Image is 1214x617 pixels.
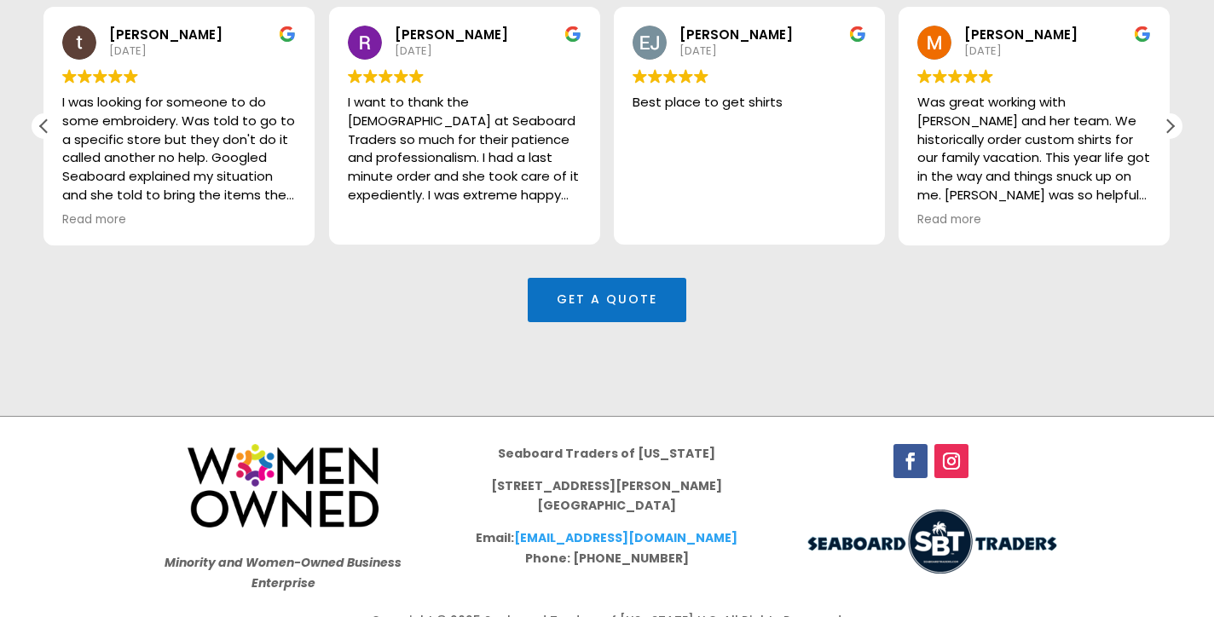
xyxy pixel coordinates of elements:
[917,93,1151,205] div: Was great working with [PERSON_NAME] and her team. We historically order custom shirts for our fa...
[188,444,379,528] img: women-owned-logo
[348,93,581,205] div: I want to thank the [DEMOGRAPHIC_DATA] at Seaboard Traders so much for their patience and profess...
[893,444,928,478] a: Follow on Facebook
[147,553,419,594] p: Minority and Women-Owned Business Enterprise
[934,444,968,478] a: Follow on Instagram
[471,444,743,476] p: Seaboard Traders of [US_STATE]
[663,69,678,84] img: Google
[395,26,581,43] div: [PERSON_NAME]
[948,69,963,84] img: Google
[124,69,138,84] img: Google
[394,69,408,84] img: Google
[694,69,708,84] img: Google
[917,26,951,60] img: Mark Pickhardt profile picture
[528,278,686,322] a: Get a Quote
[471,528,743,569] p: Email: Phone: [PHONE_NUMBER]
[379,69,393,84] img: Google
[280,26,297,43] img: Google
[108,69,123,84] img: Google
[32,113,57,139] div: Previous review
[964,26,1151,43] div: [PERSON_NAME]
[633,26,667,60] img: EJ Wyatt profile picture
[633,69,647,84] img: Google
[78,69,92,84] img: Google
[62,26,96,60] img: theresa singleton profile picture
[109,43,296,59] div: [DATE]
[62,212,126,228] span: Read more
[564,26,581,43] img: Google
[62,69,77,84] img: Google
[679,43,866,59] div: [DATE]
[648,69,662,84] img: Google
[109,26,296,43] div: [PERSON_NAME]
[62,93,296,205] div: I was looking for someone to do some embroidery. Was told to go to a specific store but they don'...
[917,69,932,84] img: Google
[964,43,1151,59] div: [DATE]
[395,43,581,59] div: [DATE]
[93,69,107,84] img: Google
[471,476,743,529] p: [STREET_ADDRESS][PERSON_NAME] [GEOGRAPHIC_DATA]
[409,69,424,84] img: Google
[363,69,378,84] img: Google
[917,212,981,228] span: Read more
[979,69,993,84] img: Google
[803,510,1059,574] img: LOGO-use-300x75
[633,93,866,205] div: Best place to get shirts
[1157,113,1182,139] div: Next review
[514,529,737,546] a: [EMAIL_ADDRESS][DOMAIN_NAME]
[679,69,693,84] img: Google
[679,26,866,43] div: [PERSON_NAME]
[933,69,947,84] img: Google
[348,26,382,60] img: Rodriquez Cobb profile picture
[348,69,362,84] img: Google
[849,26,866,43] img: Google
[1134,26,1151,43] img: Google
[963,69,978,84] img: Google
